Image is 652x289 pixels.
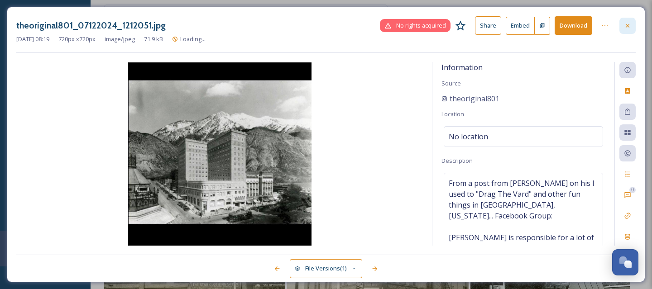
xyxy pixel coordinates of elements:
[449,131,488,142] span: No location
[290,259,362,278] button: File Versions(1)
[612,249,638,275] button: Open Chat
[105,35,135,43] span: image/jpeg
[441,79,461,87] span: Source
[506,17,535,35] button: Embed
[58,35,96,43] span: 720 px x 720 px
[180,35,206,43] span: Loading...
[441,156,473,165] span: Description
[555,16,592,35] button: Download
[16,19,166,32] h3: theoriginal801_07122024_1212051.jpg
[450,93,499,104] span: theoriginal801
[441,62,483,72] span: Information
[475,16,501,35] button: Share
[144,35,163,43] span: 71.9 kB
[16,35,49,43] span: [DATE] 08:19
[16,62,423,246] img: 1e563d6871e1c825243704ccfa1afb3d9e766964c1503d49824cfc4824086c5f.jpg
[441,93,499,104] a: theoriginal801
[629,187,636,193] div: 0
[396,21,446,30] span: No rights acquired
[441,110,464,118] span: Location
